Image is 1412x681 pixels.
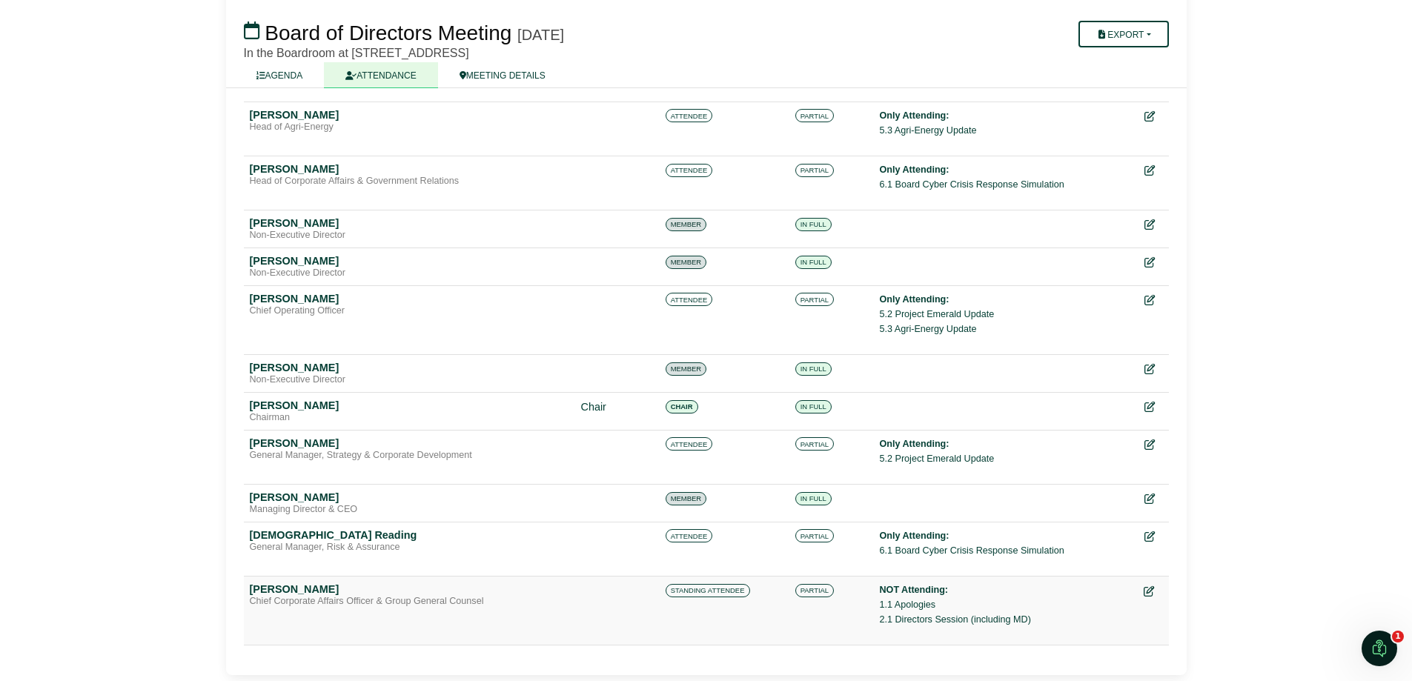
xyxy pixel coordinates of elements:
button: Help [198,462,296,522]
iframe: Intercom live chat [1362,631,1397,666]
div: NOT Attending: [880,582,1133,597]
li: 1.1 Apologies [880,597,1133,612]
span: Home [33,499,66,510]
span: MEMBER [666,218,707,231]
div: Edit [1144,582,1163,599]
div: Edit [1144,528,1163,545]
div: Only Attending: [880,108,1133,123]
div: Send us a messageWe typically reply in a few minutes [15,258,282,314]
span: PARTIAL [795,293,835,306]
div: Non-Executive Director [250,230,569,242]
div: Only Attending: [880,292,1133,307]
div: [PERSON_NAME] [250,108,569,122]
span: CHAIR [666,400,698,413]
span: PARTIAL [795,437,835,451]
li: 5.3 Agri-Energy Update [880,322,1133,336]
span: ATTENDEE [666,437,713,451]
div: [PERSON_NAME] [250,361,569,374]
div: [PERSON_NAME] [250,491,569,504]
div: Non-Executive Director [250,268,569,279]
span: Find helpful step-by-step guides on how to use boardcycle. [78,401,260,428]
a: ATTENDANCE [324,62,437,88]
div: Edit [1144,399,1163,416]
span: Search for help [30,188,120,204]
div: Edit [1144,216,1163,233]
span: ATTENDEE [666,293,713,306]
span: ATTENDEE [666,529,713,542]
div: [PERSON_NAME] [250,216,569,230]
div: Chair [581,399,654,416]
a: MEETING DETAILS [438,62,567,88]
span: IN FULL [795,492,832,505]
a: AGENDA [235,62,325,88]
div: We typically reply in a few minutes [30,286,248,302]
div: [PERSON_NAME] [250,162,569,176]
li: 5.2 Project Emerald Update [880,451,1133,466]
p: How can we help? [30,130,267,156]
div: [PERSON_NAME] [250,436,569,450]
div: Only Attending: [880,436,1133,451]
li: 5.2 Project Emerald Update [880,307,1133,322]
div: Edit [1144,491,1163,508]
div: Chief Corporate Affairs Officer & Group General Counsel [250,596,569,608]
span: PARTIAL [795,164,835,177]
img: Profile image for Richard [233,24,262,53]
div: [PERSON_NAME] [250,254,569,268]
span: Board of Directors Meeting [265,21,511,44]
div: Visit our Help CentreFind helpful step-by-step guides on how to use boardcycle. [16,365,281,448]
div: Chairman [250,412,569,424]
span: IN FULL [795,218,832,231]
button: Messages [99,462,197,522]
div: Edit [1144,254,1163,271]
div: [PERSON_NAME] [250,292,569,305]
span: PARTIAL [795,109,835,122]
div: Only Attending: [880,162,1133,177]
div: [PERSON_NAME] [250,399,569,412]
div: Adding members to a forum [21,216,275,244]
span: STANDING ATTENDEE [666,584,750,597]
li: 6.1 Board Cyber Crisis Response Simulation [880,543,1133,558]
span: MEMBER [666,492,707,505]
span: Help [235,499,259,510]
span: MEMBER [666,256,707,269]
span: MEMBER [666,362,707,376]
li: 6.1 Board Cyber Crisis Response Simulation [880,177,1133,192]
li: 5.3 Agri-Energy Update [880,123,1133,138]
span: IN FULL [795,256,832,269]
div: Edit [1144,361,1163,378]
p: Hi Max 👋 [30,105,267,130]
h2: Looking for How to articles? [30,334,266,350]
div: Edit [1144,292,1163,309]
div: Managing Director & CEO [250,504,569,516]
span: IN FULL [795,362,832,376]
span: ATTENDEE [666,164,713,177]
span: PARTIAL [795,529,835,542]
div: Edit [1144,162,1163,179]
span: Messages [123,499,174,510]
img: logo [30,28,148,52]
div: [PERSON_NAME] [250,582,569,596]
div: Chief Operating Officer [250,305,569,317]
div: Only Attending: [880,528,1133,543]
div: [DATE] [517,26,564,44]
span: 1 [1392,631,1404,642]
div: Visit our Help Centre [78,384,266,399]
div: General Manager, Risk & Assurance [250,542,569,554]
span: PARTIAL [795,584,835,597]
div: Edit [1144,108,1163,125]
div: General Manager, Strategy & Corporate Development [250,450,569,462]
span: ATTENDEE [666,109,713,122]
div: Adding members to a forum [30,222,248,238]
div: Head of Corporate Affairs & Government Relations [250,176,569,187]
button: Search for help [21,181,275,210]
span: In the Boardroom at [STREET_ADDRESS] [244,47,469,59]
div: Head of Agri-Energy [250,122,569,133]
div: Edit [1144,436,1163,454]
div: [DEMOGRAPHIC_DATA] Reading [250,528,569,542]
li: 2.1 Directors Session (including MD) [880,612,1133,627]
span: IN FULL [795,400,832,413]
div: Send us a message [30,270,248,286]
button: Export [1078,21,1168,47]
div: Non-Executive Director [250,374,569,386]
